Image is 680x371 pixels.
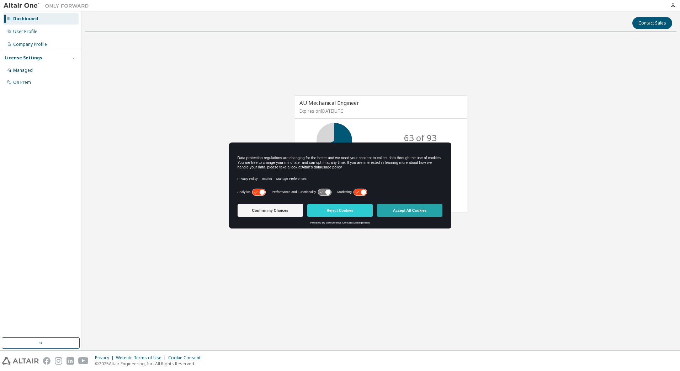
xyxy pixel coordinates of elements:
[78,357,89,365] img: youtube.svg
[632,17,672,29] button: Contact Sales
[168,355,205,361] div: Cookie Consent
[299,99,359,106] span: AU Mechanical Engineer
[2,357,39,365] img: altair_logo.svg
[67,357,74,365] img: linkedin.svg
[95,361,205,367] p: © 2025 Altair Engineering, Inc. All Rights Reserved.
[299,108,461,114] p: Expires on [DATE] UTC
[43,357,51,365] img: facebook.svg
[4,2,92,9] img: Altair One
[13,80,31,85] div: On Prem
[404,132,437,144] p: 63 of 93
[13,16,38,22] div: Dashboard
[13,42,47,47] div: Company Profile
[5,55,42,61] div: License Settings
[55,357,62,365] img: instagram.svg
[13,29,37,34] div: User Profile
[116,355,168,361] div: Website Terms of Use
[95,355,116,361] div: Privacy
[13,68,33,73] div: Managed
